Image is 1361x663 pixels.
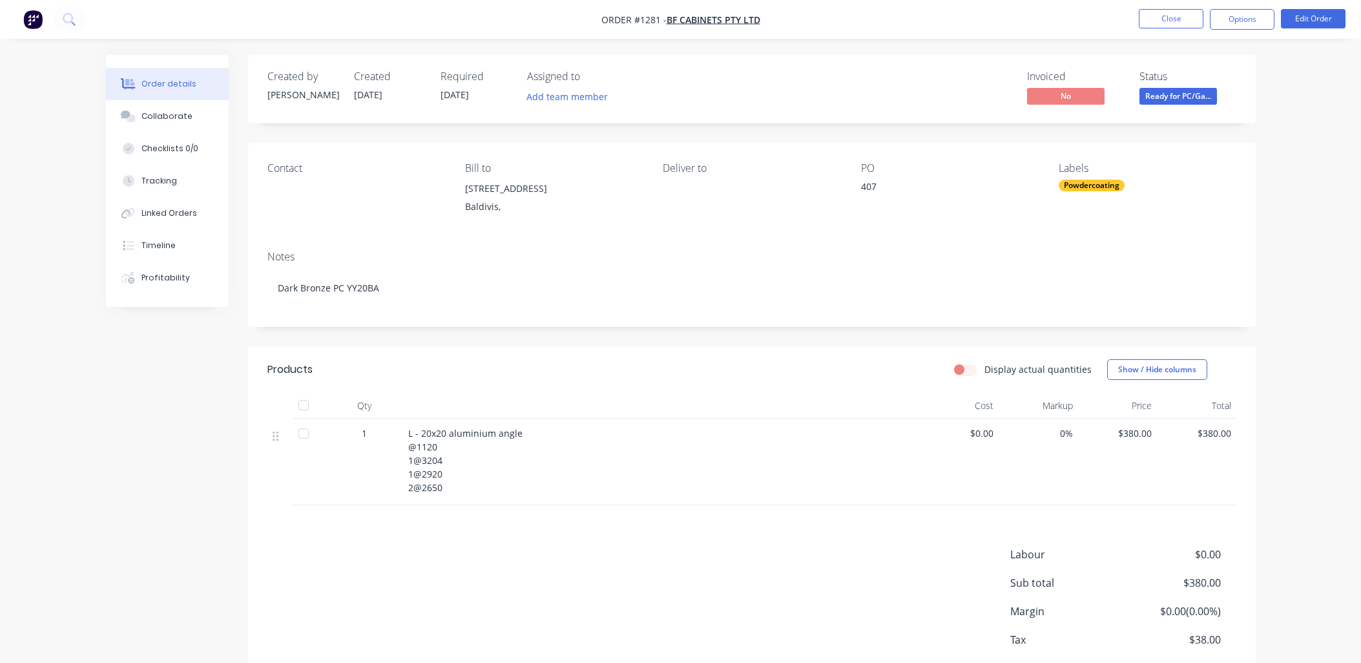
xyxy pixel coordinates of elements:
div: Products [267,362,313,377]
div: Qty [326,393,403,419]
button: Collaborate [106,100,229,132]
img: Factory [23,10,43,29]
span: $380.00 [1083,426,1152,440]
div: Invoiced [1027,70,1124,83]
div: [STREET_ADDRESS] [465,180,642,198]
button: Close [1139,9,1203,28]
span: Sub total [1010,575,1125,591]
button: Order details [106,68,229,100]
div: Assigned to [527,70,656,83]
div: Notes [267,251,1236,263]
div: Linked Orders [141,207,197,219]
span: 0% [1004,426,1073,440]
div: Checklists 0/0 [141,143,198,154]
div: Created [354,70,425,83]
button: Tracking [106,165,229,197]
div: Profitability [141,272,190,284]
div: Collaborate [141,111,192,122]
div: [STREET_ADDRESS]Baldivis, [465,180,642,221]
span: [DATE] [441,89,469,101]
div: Powdercoating [1059,180,1125,191]
button: Add team member [527,88,615,105]
button: Timeline [106,229,229,262]
div: PO [861,162,1038,174]
button: Add team member [519,88,614,105]
div: Baldivis, [465,198,642,216]
div: Bill to [465,162,642,174]
button: Linked Orders [106,197,229,229]
div: 407 [861,180,1023,198]
span: No [1027,88,1105,104]
button: Show / Hide columns [1107,359,1207,380]
div: Status [1139,70,1236,83]
div: Dark Bronze PC YY20BA [267,268,1236,308]
span: $0.00 [925,426,994,440]
span: Tax [1010,632,1125,647]
button: Profitability [106,262,229,294]
span: 1 [362,426,367,440]
span: $0.00 ( 0.00 %) [1125,604,1220,619]
span: L - 20x20 aluminium angle @1120 1@3204 1@2920 2@2650 [408,427,525,494]
div: Price [1078,393,1158,419]
div: Created by [267,70,338,83]
div: Order details [141,78,196,90]
span: Margin [1010,604,1125,619]
span: Labour [1010,547,1125,562]
div: Timeline [141,240,176,251]
span: Ready for PC/Ga... [1139,88,1217,104]
button: Ready for PC/Ga... [1139,88,1217,107]
div: Markup [999,393,1078,419]
button: Checklists 0/0 [106,132,229,165]
span: $0.00 [1125,547,1220,562]
div: Cost [920,393,999,419]
button: Edit Order [1281,9,1345,28]
span: $380.00 [1162,426,1231,440]
button: Options [1210,9,1274,30]
label: Display actual quantities [984,363,1092,376]
span: $380.00 [1125,575,1220,591]
div: [PERSON_NAME] [267,88,338,101]
span: [DATE] [354,89,382,101]
div: Required [441,70,512,83]
a: BF Cabinets PTY LTD [667,14,760,26]
span: Order #1281 - [601,14,667,26]
div: Contact [267,162,444,174]
span: $38.00 [1125,632,1220,647]
div: Tracking [141,175,177,187]
div: Deliver to [663,162,840,174]
div: Labels [1059,162,1236,174]
div: Total [1157,393,1236,419]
